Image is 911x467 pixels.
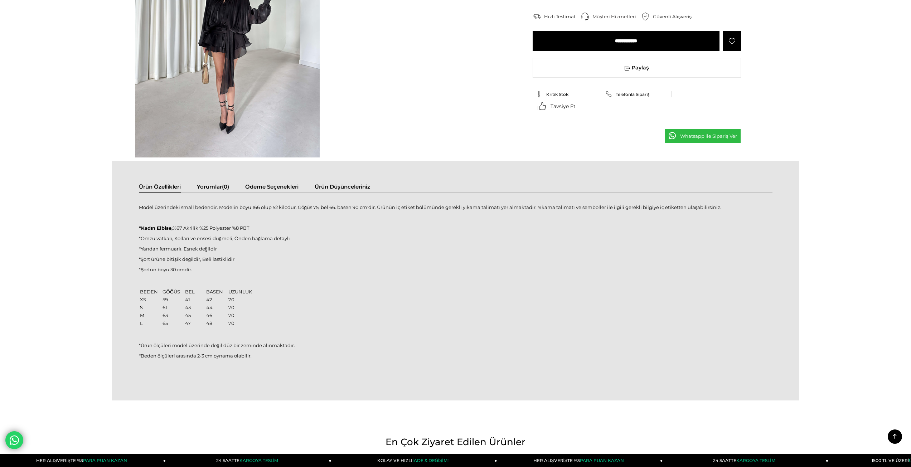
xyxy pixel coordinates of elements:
a: HER ALIŞVERİŞTE %3PARA PUAN KAZAN [497,454,663,467]
td: 70 [228,320,252,327]
td: 43 [185,304,205,311]
div: Hızlı Teslimat [544,13,581,20]
img: call-center.png [581,13,589,20]
td: 48 [206,320,228,327]
td: GÖĞÜS [162,288,184,295]
span: KARGOYA TESLİM [736,458,775,463]
td: BEDEN [140,288,161,295]
p: Model üzerindeki small bedendir. Modelin boyu 166 olup 52 kilodur. Göğüs 75, bel 66. basen 90 cm'... [139,204,772,210]
td: S [140,304,161,311]
td: 45 [185,312,205,319]
span: İADE & DEĞİŞİM! [412,458,448,463]
span: (0) [222,183,229,190]
td: 70 [228,312,252,319]
td: L [140,320,161,327]
span: Paylaş [533,58,741,77]
td: 63 [162,312,184,319]
a: 24 SAATTEKARGOYA TESLİM [663,454,828,467]
strong: *Kadın Elbise, [139,225,173,231]
td: BEL [185,288,205,295]
a: Favorilere Ekle [723,31,741,51]
img: security.png [641,13,649,20]
a: Kritik Stok [536,91,599,97]
img: shipping.png [533,13,541,20]
p: *Omzu vatkalı, Kolları ve ensesi düğmeli, Önden bağlama detaylı [139,235,772,241]
td: 70 [228,304,252,311]
p: *Şortun boyu 30 cmdir. [139,267,772,272]
td: 41 [185,296,205,303]
td: 59 [162,296,184,303]
a: 24 SAATTEKARGOYA TESLİM [166,454,331,467]
td: 70 [228,296,252,303]
a: Yorumlar(0) [197,183,229,192]
p: %67 Akrilik %25 Polyester %8 PBT [139,225,772,231]
a: Ödeme Seçenekleri [245,183,299,192]
div: Güvenli Alışveriş [653,13,697,20]
td: 46 [206,312,228,319]
p: *Beden ölçüleri arasında 2-3 cm oynama olabilir. [139,353,772,359]
td: 42 [206,296,228,303]
a: Whatsapp ile Sipariş Ver [665,129,741,143]
span: Kritik Stok [546,92,568,97]
td: 44 [206,304,228,311]
td: UZUNLUK [228,288,252,295]
span: PARA PUAN KAZAN [83,458,127,463]
a: Ürün Düşünceleriniz [315,183,370,192]
td: XS [140,296,161,303]
a: Telefonla Sipariş [606,91,668,97]
td: BASEN [206,288,228,295]
a: Ürün Özellikleri [139,183,181,192]
p: *Ürün ölçüleri model üzerinde değil düz bir zeminde alınmaktadır. [139,342,772,348]
span: Tavsiye Et [551,103,576,110]
td: 47 [185,320,205,327]
td: M [140,312,161,319]
a: KOLAY VE HIZLIİADE & DEĞİŞİM! [331,454,497,467]
div: Müşteri Hizmetleri [592,13,642,20]
p: *Şort ürüne bitişik değildir, Beli lastiklidir [139,256,772,262]
span: En Çok Ziyaret Edilen Ürünler [386,436,525,448]
td: 65 [162,320,184,327]
p: *Yandan fermuarlı, Esnek değildir [139,246,772,252]
td: 61 [162,304,184,311]
span: KARGOYA TESLİM [239,458,278,463]
span: PARA PUAN KAZAN [580,458,624,463]
span: Yorumlar [197,183,222,190]
span: Telefonla Sipariş [616,92,650,97]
